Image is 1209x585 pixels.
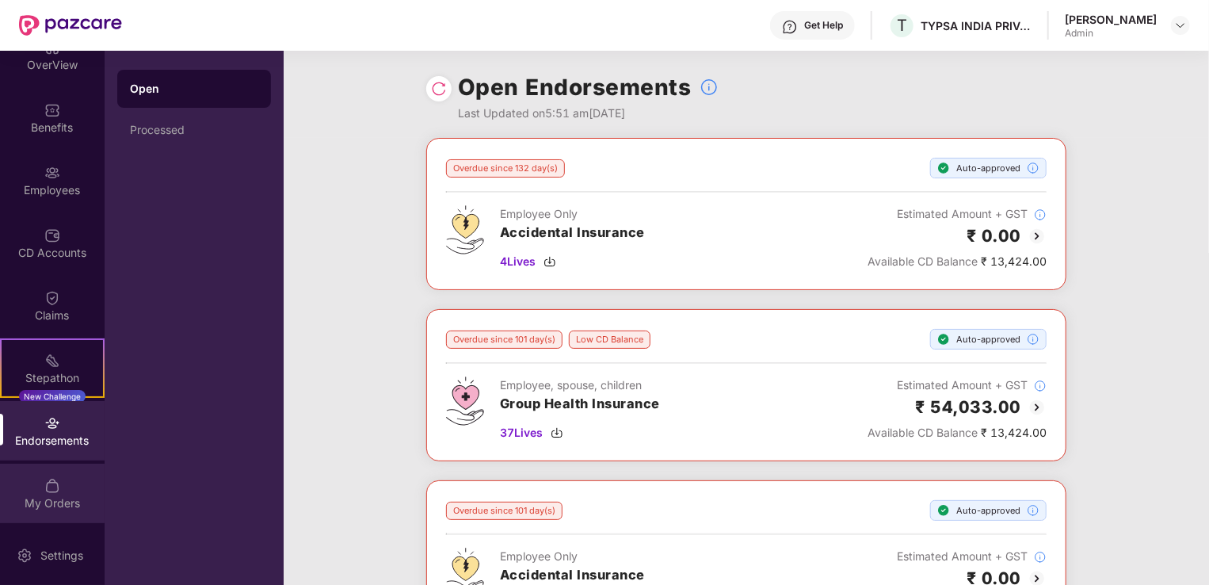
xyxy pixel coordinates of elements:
[1065,27,1157,40] div: Admin
[130,124,258,136] div: Processed
[868,426,978,439] span: Available CD Balance
[17,548,32,564] img: svg+xml;base64,PHN2ZyBpZD0iU2V0dGluZy0yMHgyMCIgeG1sbnM9Imh0dHA6Ly93d3cudzMub3JnLzIwMDAvc3ZnIiB3aW...
[458,70,692,105] h1: Open Endorsements
[44,227,60,243] img: svg+xml;base64,PHN2ZyBpZD0iQ0RfQWNjb3VudHMiIGRhdGEtbmFtZT0iQ0QgQWNjb3VudHMiIHhtbG5zPSJodHRwOi8vd3...
[937,162,950,174] img: svg+xml;base64,PHN2ZyBpZD0iU3RlcC1Eb25lLTE2eDE2IiB4bWxucz0iaHR0cDovL3d3dy53My5vcmcvMjAwMC9zdmciIH...
[551,426,563,439] img: svg+xml;base64,PHN2ZyBpZD0iRG93bmxvYWQtMzJ4MzIiIHhtbG5zPSJodHRwOi8vd3d3LnczLm9yZy8yMDAwL3N2ZyIgd2...
[500,424,543,442] span: 37 Lives
[44,415,60,431] img: svg+xml;base64,PHN2ZyBpZD0iRW5kb3JzZW1lbnRzIiB4bWxucz0iaHR0cDovL3d3dy53My5vcmcvMjAwMC9zdmciIHdpZH...
[930,500,1047,521] div: Auto-approved
[930,158,1047,178] div: Auto-approved
[782,19,798,35] img: svg+xml;base64,PHN2ZyBpZD0iSGVscC0zMngzMiIgeG1sbnM9Imh0dHA6Ly93d3cudzMub3JnLzIwMDAvc3ZnIiB3aWR0aD...
[446,159,565,178] div: Overdue since 132 day(s)
[1174,19,1187,32] img: svg+xml;base64,PHN2ZyBpZD0iRHJvcGRvd24tMzJ4MzIiIHhtbG5zPSJodHRwOi8vd3d3LnczLm9yZy8yMDAwL3N2ZyIgd2...
[1027,333,1039,346] img: svg+xml;base64,PHN2ZyBpZD0iSW5mb18tXzMyeDMyIiBkYXRhLW5hbWU9IkluZm8gLSAzMngzMiIgeG1sbnM9Imh0dHA6Ly...
[1034,208,1047,221] img: svg+xml;base64,PHN2ZyBpZD0iSW5mb18tXzMyeDMyIiBkYXRhLW5hbWU9IkluZm8gLSAzMngzMiIgeG1sbnM9Imh0dHA6Ly...
[1034,551,1047,564] img: svg+xml;base64,PHN2ZyBpZD0iSW5mb18tXzMyeDMyIiBkYXRhLW5hbWU9IkluZm8gLSAzMngzMiIgeG1sbnM9Imh0dHA6Ly...
[446,377,484,426] img: svg+xml;base64,PHN2ZyB4bWxucz0iaHR0cDovL3d3dy53My5vcmcvMjAwMC9zdmciIHdpZHRoPSI0Ny43MTQiIGhlaWdodD...
[967,223,1021,249] h2: ₹ 0.00
[897,16,907,35] span: T
[44,102,60,118] img: svg+xml;base64,PHN2ZyBpZD0iQmVuZWZpdHMiIHhtbG5zPSJodHRwOi8vd3d3LnczLm9yZy8yMDAwL3N2ZyIgd2lkdGg9Ij...
[868,377,1047,394] div: Estimated Amount + GST
[500,223,645,243] h3: Accidental Insurance
[930,329,1047,350] div: Auto-approved
[500,205,645,223] div: Employee Only
[868,548,1047,565] div: Estimated Amount + GST
[569,331,650,349] div: Low CD Balance
[44,290,60,306] img: svg+xml;base64,PHN2ZyBpZD0iQ2xhaW0iIHhtbG5zPSJodHRwOi8vd3d3LnczLm9yZy8yMDAwL3N2ZyIgd2lkdGg9IjIwIi...
[868,253,1047,270] div: ₹ 13,424.00
[1034,380,1047,392] img: svg+xml;base64,PHN2ZyBpZD0iSW5mb18tXzMyeDMyIiBkYXRhLW5hbWU9IkluZm8gLSAzMngzMiIgeG1sbnM9Imh0dHA6Ly...
[937,504,950,517] img: svg+xml;base64,PHN2ZyBpZD0iU3RlcC1Eb25lLTE2eDE2IiB4bWxucz0iaHR0cDovL3d3dy53My5vcmcvMjAwMC9zdmciIH...
[937,333,950,346] img: svg+xml;base64,PHN2ZyBpZD0iU3RlcC1Eb25lLTE2eDE2IiB4bWxucz0iaHR0cDovL3d3dy53My5vcmcvMjAwMC9zdmciIH...
[44,165,60,181] img: svg+xml;base64,PHN2ZyBpZD0iRW1wbG95ZWVzIiB4bWxucz0iaHR0cDovL3d3dy53My5vcmcvMjAwMC9zdmciIHdpZHRoPS...
[36,548,88,564] div: Settings
[868,254,978,268] span: Available CD Balance
[1065,12,1157,27] div: [PERSON_NAME]
[458,105,719,122] div: Last Updated on 5:51 am[DATE]
[500,253,536,270] span: 4 Lives
[2,370,103,386] div: Stepathon
[543,255,556,268] img: svg+xml;base64,PHN2ZyBpZD0iRG93bmxvYWQtMzJ4MzIiIHhtbG5zPSJodHRwOi8vd3d3LnczLm9yZy8yMDAwL3N2ZyIgd2...
[446,502,563,520] div: Overdue since 101 day(s)
[44,478,60,494] img: svg+xml;base64,PHN2ZyBpZD0iTXlfT3JkZXJzIiBkYXRhLW5hbWU9Ik15IE9yZGVycyIgeG1sbnM9Imh0dHA6Ly93d3cudz...
[44,353,60,369] img: svg+xml;base64,PHN2ZyB4bWxucz0iaHR0cDovL3d3dy53My5vcmcvMjAwMC9zdmciIHdpZHRoPSIyMSIgaGVpZ2h0PSIyMC...
[446,331,563,349] div: Overdue since 101 day(s)
[19,390,86,403] div: New Challenge
[916,394,1022,420] h2: ₹ 54,033.00
[700,78,719,97] img: svg+xml;base64,PHN2ZyBpZD0iSW5mb18tXzMyeDMyIiBkYXRhLW5hbWU9IkluZm8gLSAzMngzMiIgeG1sbnM9Imh0dHA6Ly...
[868,205,1047,223] div: Estimated Amount + GST
[1028,398,1047,417] img: svg+xml;base64,PHN2ZyBpZD0iQmFjay0yMHgyMCIgeG1sbnM9Imh0dHA6Ly93d3cudzMub3JnLzIwMDAvc3ZnIiB3aWR0aD...
[1027,504,1039,517] img: svg+xml;base64,PHN2ZyBpZD0iSW5mb18tXzMyeDMyIiBkYXRhLW5hbWU9IkluZm8gLSAzMngzMiIgeG1sbnM9Imh0dHA6Ly...
[431,81,447,97] img: svg+xml;base64,PHN2ZyBpZD0iUmVsb2FkLTMyeDMyIiB4bWxucz0iaHR0cDovL3d3dy53My5vcmcvMjAwMC9zdmciIHdpZH...
[130,81,258,97] div: Open
[446,205,484,254] img: svg+xml;base64,PHN2ZyB4bWxucz0iaHR0cDovL3d3dy53My5vcmcvMjAwMC9zdmciIHdpZHRoPSI0OS4zMjEiIGhlaWdodD...
[500,548,645,565] div: Employee Only
[804,19,843,32] div: Get Help
[500,377,660,394] div: Employee, spouse, children
[868,424,1047,442] div: ₹ 13,424.00
[19,15,122,36] img: New Pazcare Logo
[1027,162,1039,174] img: svg+xml;base64,PHN2ZyBpZD0iSW5mb18tXzMyeDMyIiBkYXRhLW5hbWU9IkluZm8gLSAzMngzMiIgeG1sbnM9Imh0dHA6Ly...
[921,18,1032,33] div: TYPSA INDIA PRIVATE LIMITED
[500,394,660,415] h3: Group Health Insurance
[1028,227,1047,246] img: svg+xml;base64,PHN2ZyBpZD0iQmFjay0yMHgyMCIgeG1sbnM9Imh0dHA6Ly93d3cudzMub3JnLzIwMDAvc3ZnIiB3aWR0aD...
